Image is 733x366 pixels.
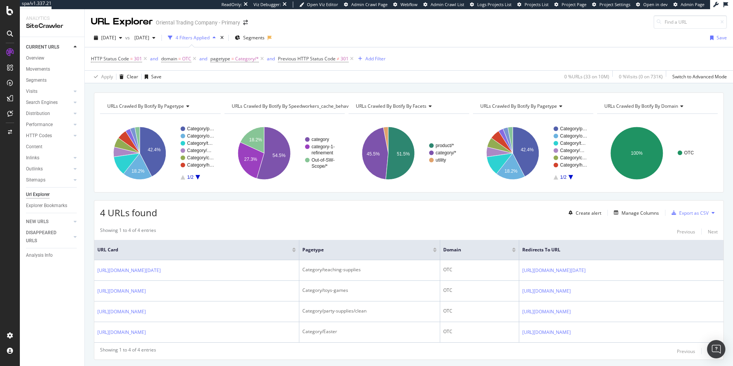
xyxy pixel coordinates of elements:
div: Url Explorer [26,191,50,199]
a: [URL][DOMAIN_NAME] [522,287,571,295]
span: pagetype [302,246,421,253]
div: HTTP Codes [26,132,52,140]
span: 2025 Jul. 25th [101,34,116,41]
div: Segments [26,76,47,84]
a: Projects List [517,2,549,8]
span: URL Card [97,246,290,253]
div: DISAPPEARED URLS [26,229,65,245]
div: Oriental Trading Company - Primary [156,19,240,26]
a: Overview [26,54,79,62]
h4: URLs Crawled By Botify By domain [603,100,711,112]
div: Showing 1 to 4 of 4 entries [100,347,156,356]
a: [URL][DOMAIN_NAME] [97,329,146,336]
button: Manage Columns [611,208,659,217]
span: Previous HTTP Status Code [278,55,336,62]
text: Category/c… [560,155,587,160]
div: A chart. [100,120,221,186]
button: Save [142,71,161,83]
div: arrow-right-arrow-left [243,20,248,25]
span: Project Settings [599,2,630,7]
a: [URL][DOMAIN_NAME] [522,308,571,316]
button: Next [708,227,718,236]
button: Switch to Advanced Mode [669,71,727,83]
span: Projects List [525,2,549,7]
a: Admin Crawl Page [344,2,387,8]
text: 51.5% [397,151,410,157]
a: Admin Page [673,2,704,8]
h4: URLs Crawled By Botify By pagetype [106,100,214,112]
text: refinement [312,150,333,155]
div: Category/teaching-supplies [302,266,436,273]
a: Logs Projects List [470,2,512,8]
span: = [231,55,234,62]
a: [URL][DOMAIN_NAME] [522,329,571,336]
text: 1/2 [560,175,567,180]
text: 54.5% [272,153,285,158]
svg: A chart. [349,120,469,186]
div: Create alert [576,210,601,216]
span: 2025 May. 30th [131,34,149,41]
span: Open in dev [643,2,668,7]
div: Visits [26,87,37,96]
div: Performance [26,121,53,129]
div: Save [151,73,161,80]
div: Add Filter [365,55,386,62]
a: Open in dev [636,2,668,8]
a: Explorer Bookmarks [26,202,79,210]
a: [URL][DOMAIN_NAME] [97,287,146,295]
div: OTC [443,287,516,294]
svg: A chart. [224,120,345,186]
text: Category/t… [187,141,213,146]
div: Movements [26,65,50,73]
text: Scope/* [312,164,328,169]
text: 27.3% [244,157,257,162]
div: Clear [127,73,138,80]
div: Category/Easter [302,328,436,335]
div: Open Intercom Messenger [707,340,725,358]
a: Visits [26,87,71,96]
text: category/* [436,150,456,155]
div: Manage Columns [622,210,659,216]
span: 4 URLs found [100,206,157,219]
span: Admin Crawl Page [351,2,387,7]
div: Explorer Bookmarks [26,202,67,210]
button: Apply [91,71,113,83]
button: Previous [677,227,695,236]
a: Url Explorer [26,191,79,199]
text: Category/t… [560,141,586,146]
div: Analytics [26,15,78,22]
span: 301 [134,53,142,64]
svg: A chart. [473,120,594,186]
a: [URL][DOMAIN_NAME] [97,308,146,316]
a: Admin Crawl List [423,2,464,8]
span: = [178,55,181,62]
span: Admin Crawl List [431,2,464,7]
a: [URL][DOMAIN_NAME][DATE] [522,267,586,274]
a: Search Engines [26,99,71,107]
text: Category/… [560,148,584,153]
button: Export as CSV [668,207,709,219]
a: [URL][DOMAIN_NAME][DATE] [97,267,161,274]
div: Overview [26,54,44,62]
a: HTTP Codes [26,132,71,140]
text: product/* [436,143,454,148]
text: Category/o… [187,133,214,139]
button: [DATE] [91,32,125,44]
text: category-1- [312,144,335,149]
text: 42.4% [148,147,161,152]
span: domain [161,55,177,62]
span: URLs Crawled By Botify By domain [604,103,678,109]
text: Category/p… [187,126,214,131]
button: Add Filter [355,54,386,63]
div: 0 % URLs ( 33 on 10M ) [564,73,609,80]
button: Previous [677,347,695,356]
a: Webflow [393,2,418,8]
div: URL Explorer [91,15,153,28]
text: 18.2% [249,137,262,143]
span: = [130,55,133,62]
span: Admin Page [681,2,704,7]
div: OTC [443,308,516,314]
a: Distribution [26,110,71,118]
